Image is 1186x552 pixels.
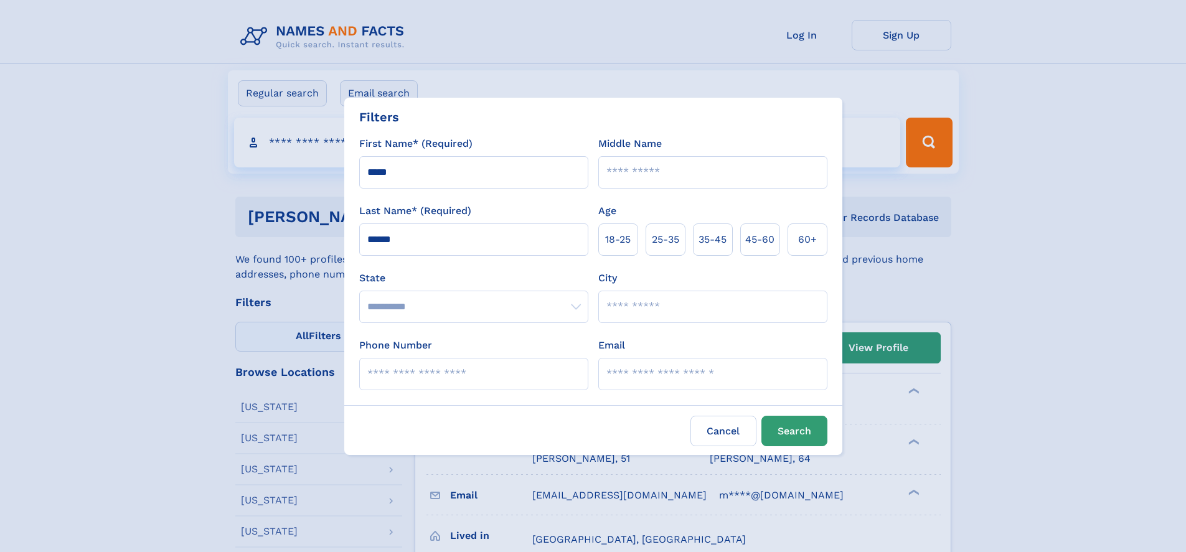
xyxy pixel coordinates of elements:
label: Email [598,338,625,353]
span: 25‑35 [652,232,679,247]
span: 18‑25 [605,232,631,247]
span: 45‑60 [745,232,774,247]
label: City [598,271,617,286]
label: Age [598,203,616,218]
div: Filters [359,108,399,126]
label: Phone Number [359,338,432,353]
label: Cancel [690,416,756,446]
label: State [359,271,588,286]
span: 35‑45 [699,232,727,247]
label: Middle Name [598,136,662,151]
label: First Name* (Required) [359,136,473,151]
label: Last Name* (Required) [359,203,471,218]
span: 60+ [798,232,817,247]
button: Search [761,416,827,446]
